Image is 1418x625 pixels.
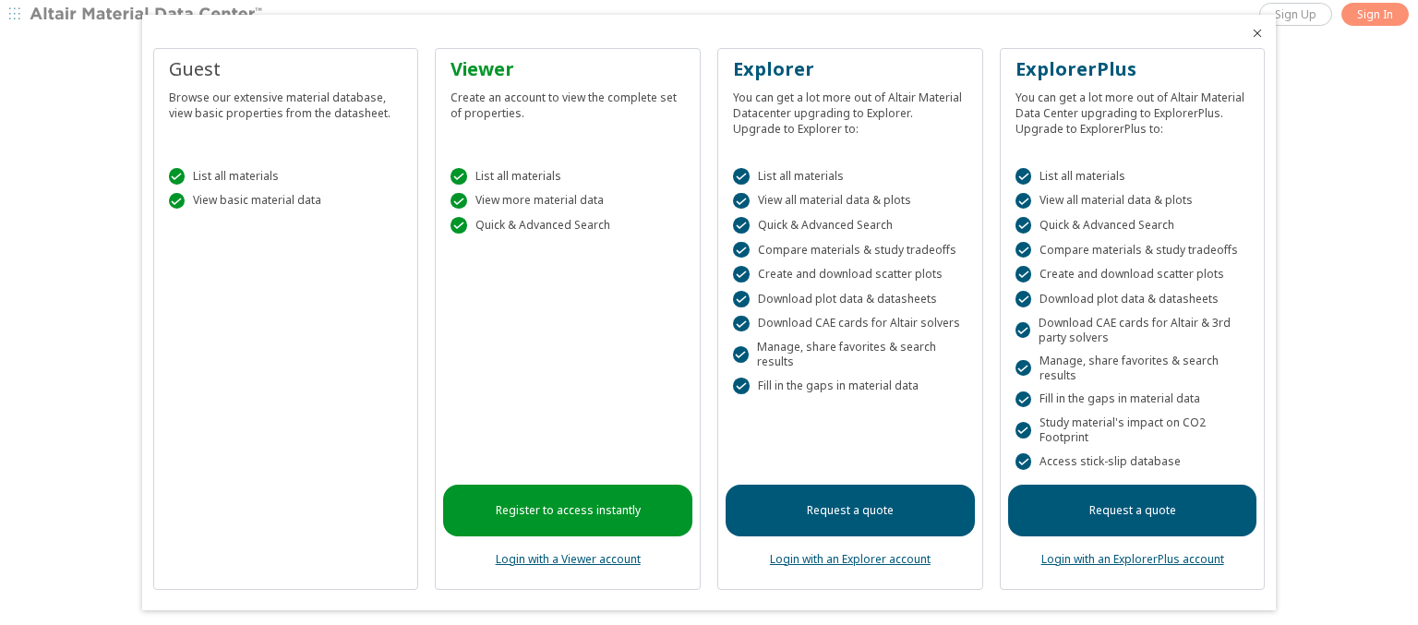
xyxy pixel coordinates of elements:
[733,193,967,210] div: View all material data & plots
[733,316,750,332] div: 
[1015,242,1032,258] div: 
[451,217,685,234] div: Quick & Advanced Search
[1015,453,1032,470] div: 
[733,378,967,394] div: Fill in the gaps in material data
[451,217,467,234] div: 
[1015,453,1250,470] div: Access stick-slip database
[733,193,750,210] div: 
[169,193,186,210] div: 
[733,56,967,82] div: Explorer
[733,217,750,234] div: 
[1015,422,1031,439] div: 
[1015,217,1032,234] div: 
[1015,322,1030,339] div: 
[1015,56,1250,82] div: ExplorerPlus
[1015,193,1032,210] div: 
[1015,360,1031,377] div: 
[733,242,750,258] div: 
[733,291,967,307] div: Download plot data & datasheets
[733,266,967,282] div: Create and download scatter plots
[1015,391,1032,408] div: 
[1015,291,1250,307] div: Download plot data & datasheets
[169,82,403,121] div: Browse our extensive material database, view basic properties from the datasheet.
[733,378,750,394] div: 
[726,485,975,536] a: Request a quote
[451,193,467,210] div: 
[733,242,967,258] div: Compare materials & study tradeoffs
[1015,168,1032,185] div: 
[451,168,467,185] div: 
[733,291,750,307] div: 
[1015,266,1032,282] div: 
[1015,391,1250,408] div: Fill in the gaps in material data
[169,168,186,185] div: 
[1015,242,1250,258] div: Compare materials & study tradeoffs
[451,56,685,82] div: Viewer
[496,551,641,567] a: Login with a Viewer account
[1015,193,1250,210] div: View all material data & plots
[1015,217,1250,234] div: Quick & Advanced Search
[1015,168,1250,185] div: List all materials
[451,193,685,210] div: View more material data
[169,168,403,185] div: List all materials
[1015,354,1250,383] div: Manage, share favorites & search results
[733,340,967,369] div: Manage, share favorites & search results
[1015,415,1250,445] div: Study material's impact on CO2 Footprint
[1250,26,1265,41] button: Close
[733,82,967,137] div: You can get a lot more out of Altair Material Datacenter upgrading to Explorer. Upgrade to Explor...
[1015,291,1032,307] div: 
[1041,551,1224,567] a: Login with an ExplorerPlus account
[1015,82,1250,137] div: You can get a lot more out of Altair Material Data Center upgrading to ExplorerPlus. Upgrade to E...
[451,82,685,121] div: Create an account to view the complete set of properties.
[733,168,967,185] div: List all materials
[451,168,685,185] div: List all materials
[770,551,931,567] a: Login with an Explorer account
[169,56,403,82] div: Guest
[733,266,750,282] div: 
[443,485,692,536] a: Register to access instantly
[1015,266,1250,282] div: Create and download scatter plots
[1008,485,1257,536] a: Request a quote
[733,217,967,234] div: Quick & Advanced Search
[733,346,749,363] div: 
[733,316,967,332] div: Download CAE cards for Altair solvers
[169,193,403,210] div: View basic material data
[733,168,750,185] div: 
[1015,316,1250,345] div: Download CAE cards for Altair & 3rd party solvers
